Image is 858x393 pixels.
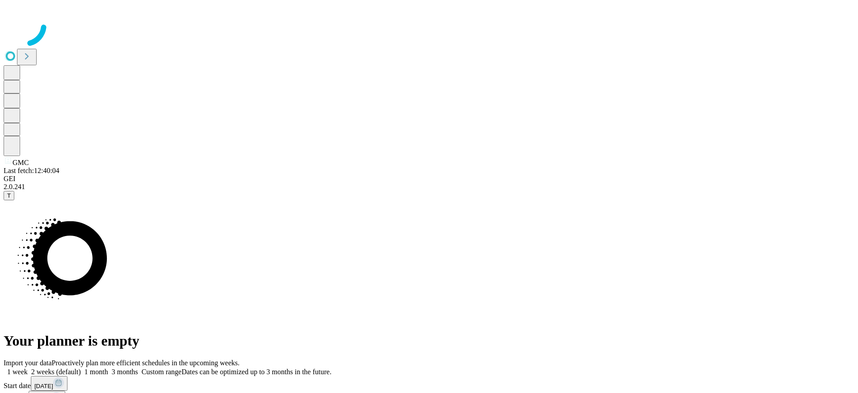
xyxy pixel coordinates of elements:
[181,368,331,376] span: Dates can be optimized up to 3 months in the future.
[142,368,181,376] span: Custom range
[4,333,854,349] h1: Your planner is empty
[4,167,59,174] span: Last fetch: 12:40:04
[31,368,81,376] span: 2 weeks (default)
[4,191,14,200] button: T
[4,183,854,191] div: 2.0.241
[4,376,854,391] div: Start date
[34,383,53,389] span: [DATE]
[52,359,240,367] span: Proactively plan more efficient schedules in the upcoming weeks.
[84,368,108,376] span: 1 month
[7,368,28,376] span: 1 week
[7,192,11,199] span: T
[112,368,138,376] span: 3 months
[4,175,854,183] div: GEI
[4,359,52,367] span: Import your data
[13,159,29,166] span: GMC
[31,376,67,391] button: [DATE]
